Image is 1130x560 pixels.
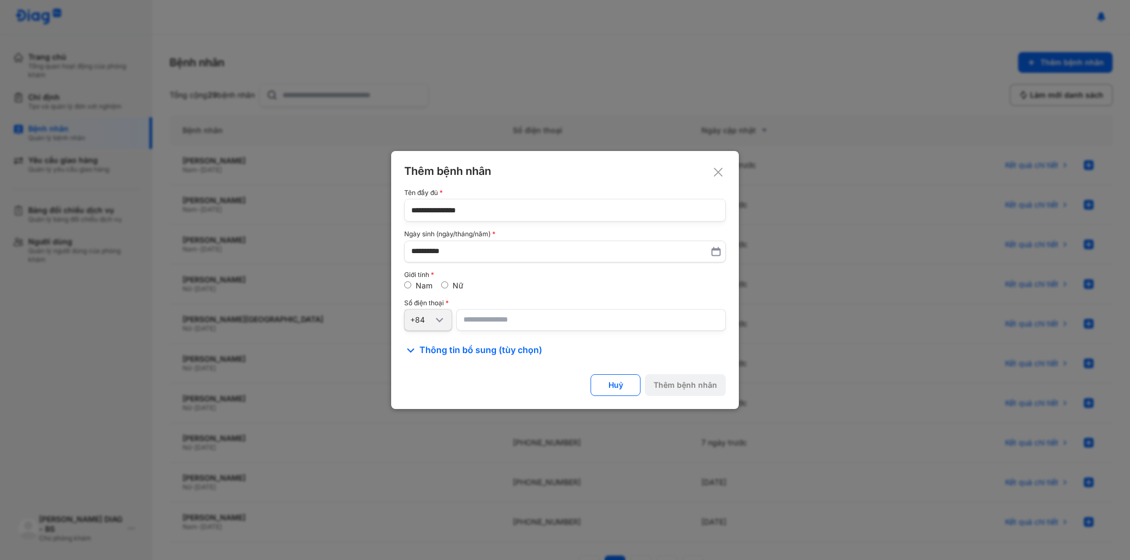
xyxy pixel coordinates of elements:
div: Thêm bệnh nhân [654,380,717,390]
button: Thêm bệnh nhân [645,374,726,396]
div: +84 [410,315,433,325]
div: Số điện thoại [404,299,726,307]
label: Nữ [453,281,463,290]
button: Huỷ [591,374,641,396]
span: Thông tin bổ sung (tùy chọn) [419,344,542,357]
div: Giới tính [404,271,726,279]
div: Ngày sinh (ngày/tháng/năm) [404,230,726,238]
label: Nam [416,281,432,290]
div: Thêm bệnh nhân [404,164,726,178]
div: Tên đầy đủ [404,189,726,197]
